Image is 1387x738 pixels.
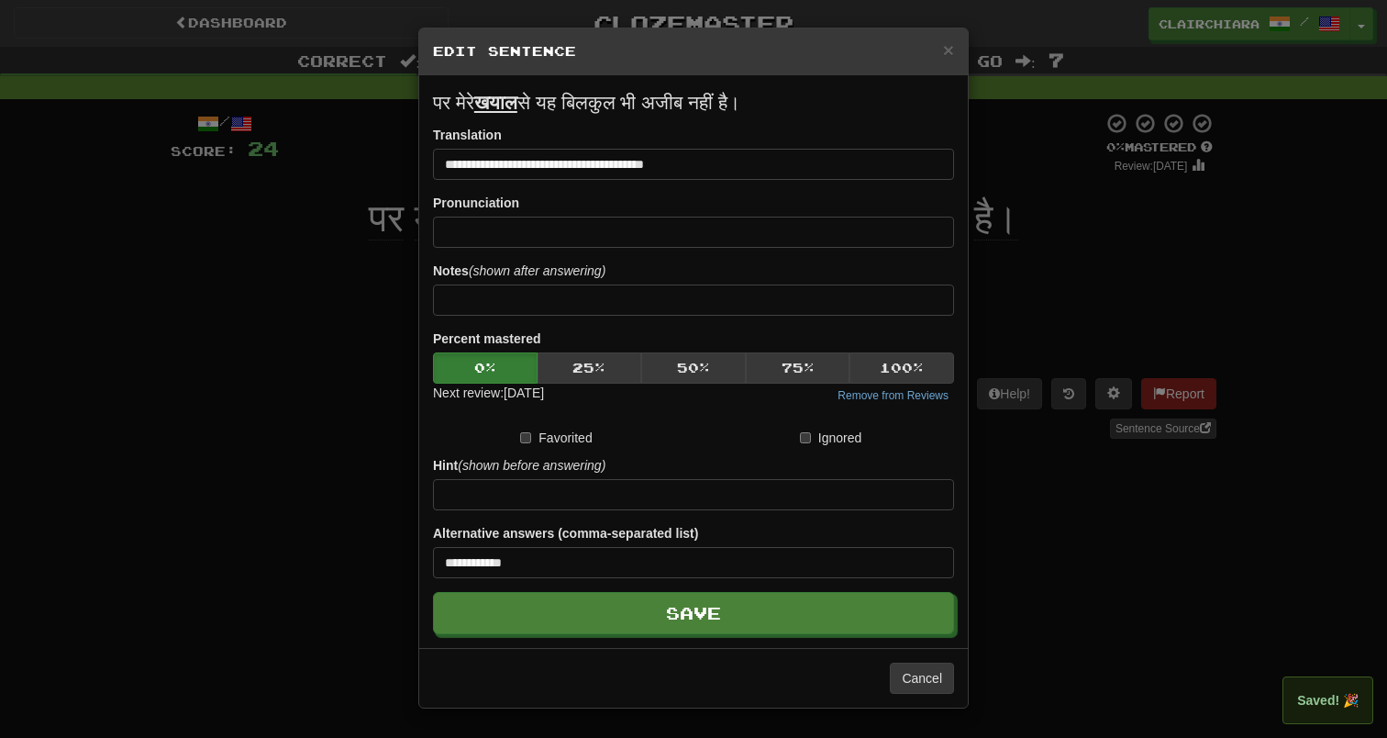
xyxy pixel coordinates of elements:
[943,40,954,60] button: Close
[469,263,605,278] em: (shown after answering)
[433,456,605,475] label: Hint
[832,386,954,406] button: Remove from Reviews
[746,352,850,384] button: 75%
[433,42,954,61] h5: Edit Sentence
[520,429,592,447] label: Favorited
[433,524,698,542] label: Alternative answers (comma-separated list)
[433,194,519,212] label: Pronunciation
[433,592,954,634] button: Save
[538,352,642,384] button: 25%
[433,330,541,348] label: Percent mastered
[520,432,531,443] input: Favorited
[943,39,954,61] span: ×
[890,663,954,694] button: Cancel
[800,432,811,443] input: Ignored
[641,352,746,384] button: 50%
[433,89,954,117] p: पर मेरे से यह बिलकुल भी अजीब नहीं है।
[474,92,517,113] u: खयाल
[433,352,538,384] button: 0%
[433,352,954,384] div: Percent mastered
[849,352,954,384] button: 100%
[433,384,544,406] div: Next review: [DATE]
[800,429,861,447] label: Ignored
[433,262,605,280] label: Notes
[458,458,605,473] em: (shown before answering)
[433,126,502,144] label: Translation
[1282,676,1373,724] div: Saved! 🎉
